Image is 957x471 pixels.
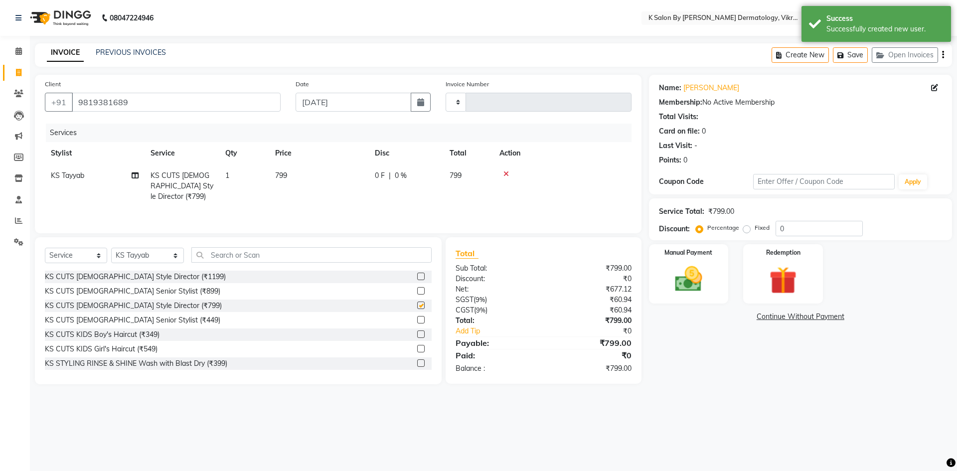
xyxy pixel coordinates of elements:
[296,80,309,89] label: Date
[659,155,681,165] div: Points:
[659,112,698,122] div: Total Visits:
[448,305,543,315] div: ( )
[45,301,222,311] div: KS CUTS [DEMOGRAPHIC_DATA] Style Director (₹799)
[659,126,700,137] div: Card on file:
[826,13,944,24] div: Success
[543,263,638,274] div: ₹799.00
[446,80,489,89] label: Invoice Number
[707,223,739,232] label: Percentage
[25,4,94,32] img: logo
[559,326,638,336] div: ₹0
[666,263,711,295] img: _cash.svg
[659,176,753,187] div: Coupon Code
[96,48,166,57] a: PREVIOUS INVOICES
[543,295,638,305] div: ₹60.94
[694,141,697,151] div: -
[899,174,927,189] button: Apply
[543,315,638,326] div: ₹799.00
[448,315,543,326] div: Total:
[51,171,84,180] span: KS Tayyab
[444,142,493,164] th: Total
[448,295,543,305] div: ( )
[389,170,391,181] span: |
[448,263,543,274] div: Sub Total:
[833,47,868,63] button: Save
[110,4,154,32] b: 08047224946
[543,363,638,374] div: ₹799.00
[191,247,432,263] input: Search or Scan
[275,171,287,180] span: 799
[664,248,712,257] label: Manual Payment
[45,80,61,89] label: Client
[219,142,269,164] th: Qty
[702,126,706,137] div: 0
[225,171,229,180] span: 1
[543,349,638,361] div: ₹0
[456,295,474,304] span: SGST
[683,83,739,93] a: [PERSON_NAME]
[872,47,938,63] button: Open Invoices
[543,274,638,284] div: ₹0
[375,170,385,181] span: 0 F
[456,306,474,314] span: CGST
[369,142,444,164] th: Disc
[651,312,950,322] a: Continue Without Payment
[456,248,478,259] span: Total
[45,329,159,340] div: KS CUTS KIDS Boy's Haircut (₹349)
[659,97,942,108] div: No Active Membership
[543,284,638,295] div: ₹677.12
[45,272,226,282] div: KS CUTS [DEMOGRAPHIC_DATA] Style Director (₹1199)
[543,305,638,315] div: ₹60.94
[755,223,770,232] label: Fixed
[659,141,692,151] div: Last Visit:
[72,93,281,112] input: Search by Name/Mobile/Email/Code
[753,174,895,189] input: Enter Offer / Coupon Code
[761,263,805,298] img: _gift.svg
[493,142,632,164] th: Action
[46,124,639,142] div: Services
[269,142,369,164] th: Price
[772,47,829,63] button: Create New
[45,142,145,164] th: Stylist
[45,358,227,369] div: KS STYLING RINSE & SHINE Wash with Blast Dry (₹399)
[543,337,638,349] div: ₹799.00
[395,170,407,181] span: 0 %
[45,344,158,354] div: KS CUTS KIDS Girl's Haircut (₹549)
[145,142,219,164] th: Service
[659,206,704,217] div: Service Total:
[826,24,944,34] div: Successfully created new user.
[448,363,543,374] div: Balance :
[476,306,485,314] span: 9%
[659,97,702,108] div: Membership:
[448,326,559,336] a: Add Tip
[448,349,543,361] div: Paid:
[45,286,220,297] div: KS CUTS [DEMOGRAPHIC_DATA] Senior Stylist (₹899)
[659,224,690,234] div: Discount:
[708,206,734,217] div: ₹799.00
[448,284,543,295] div: Net:
[151,171,213,201] span: KS CUTS [DEMOGRAPHIC_DATA] Style Director (₹799)
[476,296,485,304] span: 9%
[448,337,543,349] div: Payable:
[683,155,687,165] div: 0
[45,93,73,112] button: +91
[766,248,800,257] label: Redemption
[659,83,681,93] div: Name:
[448,274,543,284] div: Discount:
[47,44,84,62] a: INVOICE
[450,171,462,180] span: 799
[45,315,220,325] div: KS CUTS [DEMOGRAPHIC_DATA] Senior Stylist (₹449)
